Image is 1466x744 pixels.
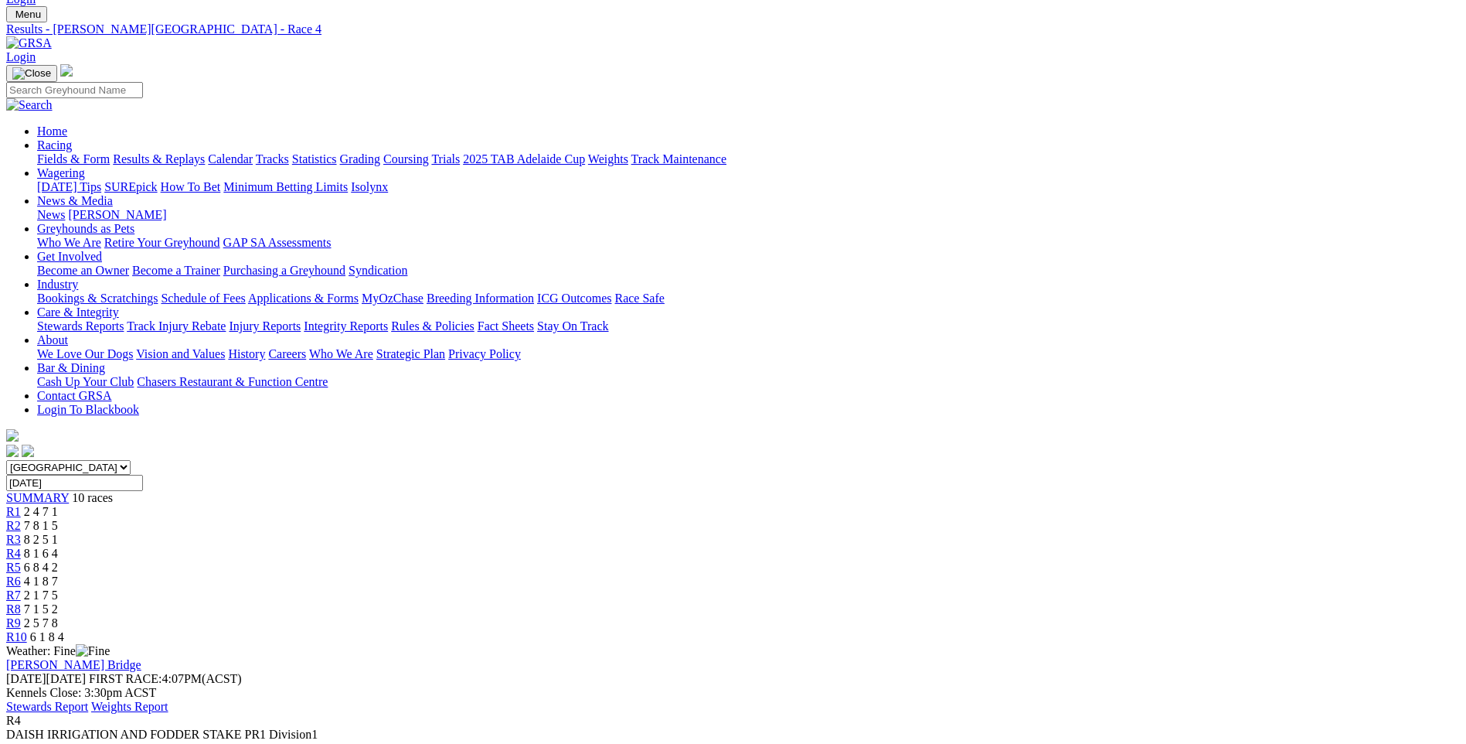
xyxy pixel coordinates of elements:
span: Weather: Fine [6,644,110,657]
a: Statistics [292,152,337,166]
a: Strategic Plan [376,347,445,360]
img: Close [12,67,51,80]
span: 7 1 5 2 [24,602,58,616]
a: Syndication [349,264,407,277]
a: R5 [6,561,21,574]
a: How To Bet [161,180,221,193]
a: Breeding Information [427,292,534,305]
span: [DATE] [6,672,46,685]
span: 8 2 5 1 [24,533,58,546]
span: 10 races [72,491,113,504]
a: Results & Replays [113,152,205,166]
a: Schedule of Fees [161,292,245,305]
a: R7 [6,589,21,602]
a: Calendar [208,152,253,166]
a: R10 [6,630,27,643]
a: Stewards Reports [37,319,124,333]
a: R4 [6,547,21,560]
a: GAP SA Assessments [223,236,332,249]
a: 2025 TAB Adelaide Cup [463,152,585,166]
a: Coursing [383,152,429,166]
a: Greyhounds as Pets [37,222,134,235]
a: Care & Integrity [37,305,119,319]
a: Login To Blackbook [37,403,139,416]
a: Home [37,125,67,138]
div: Kennels Close: 3:30pm ACST [6,686,1460,700]
span: SUMMARY [6,491,69,504]
a: News [37,208,65,221]
div: Care & Integrity [37,319,1460,333]
a: Fact Sheets [478,319,534,333]
a: Weights [588,152,628,166]
a: R8 [6,602,21,616]
span: 6 1 8 4 [30,630,64,643]
div: Results - [PERSON_NAME][GEOGRAPHIC_DATA] - Race 4 [6,22,1460,36]
div: Greyhounds as Pets [37,236,1460,250]
img: GRSA [6,36,52,50]
a: History [228,347,265,360]
a: [PERSON_NAME] Bridge [6,658,141,671]
button: Toggle navigation [6,6,47,22]
a: Become a Trainer [132,264,220,277]
a: Weights Report [91,700,168,713]
a: Chasers Restaurant & Function Centre [137,375,328,388]
a: Retire Your Greyhound [104,236,220,249]
a: Cash Up Your Club [37,375,134,388]
a: MyOzChase [362,292,423,305]
a: Integrity Reports [304,319,388,333]
img: Search [6,98,53,112]
a: R3 [6,533,21,546]
span: 8 1 6 4 [24,547,58,560]
a: Who We Are [37,236,101,249]
a: We Love Our Dogs [37,347,133,360]
a: Stay On Track [537,319,608,333]
div: Get Involved [37,264,1460,278]
span: 4 1 8 7 [24,575,58,588]
a: Isolynx [351,180,388,193]
img: facebook.svg [6,445,19,457]
span: FIRST RACE: [89,672,162,685]
span: Menu [15,9,41,20]
div: Wagering [37,180,1460,194]
span: 2 1 7 5 [24,589,58,602]
a: Privacy Policy [448,347,521,360]
a: Bar & Dining [37,361,105,374]
span: 4:07PM(ACST) [89,672,242,685]
a: Grading [340,152,380,166]
span: 7 8 1 5 [24,519,58,532]
img: logo-grsa-white.png [60,64,73,77]
a: Applications & Forms [248,292,359,305]
a: Race Safe [614,292,664,305]
div: Racing [37,152,1460,166]
a: Careers [268,347,306,360]
button: Toggle navigation [6,65,57,82]
a: About [37,333,68,346]
a: [DATE] Tips [37,180,101,193]
a: Purchasing a Greyhound [223,264,345,277]
span: 2 4 7 1 [24,505,58,518]
img: logo-grsa-white.png [6,429,19,442]
a: Bookings & Scratchings [37,292,158,305]
a: Fields & Form [37,152,110,166]
a: Become an Owner [37,264,129,277]
input: Search [6,82,143,98]
a: [PERSON_NAME] [68,208,166,221]
a: Racing [37,138,72,152]
a: R9 [6,616,21,630]
span: 2 5 7 8 [24,616,58,630]
div: About [37,347,1460,361]
img: Fine [76,644,110,658]
span: R1 [6,505,21,518]
a: Industry [37,278,78,291]
a: ICG Outcomes [537,292,611,305]
a: Who We Are [309,347,373,360]
a: Rules & Policies [391,319,474,333]
a: R2 [6,519,21,532]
